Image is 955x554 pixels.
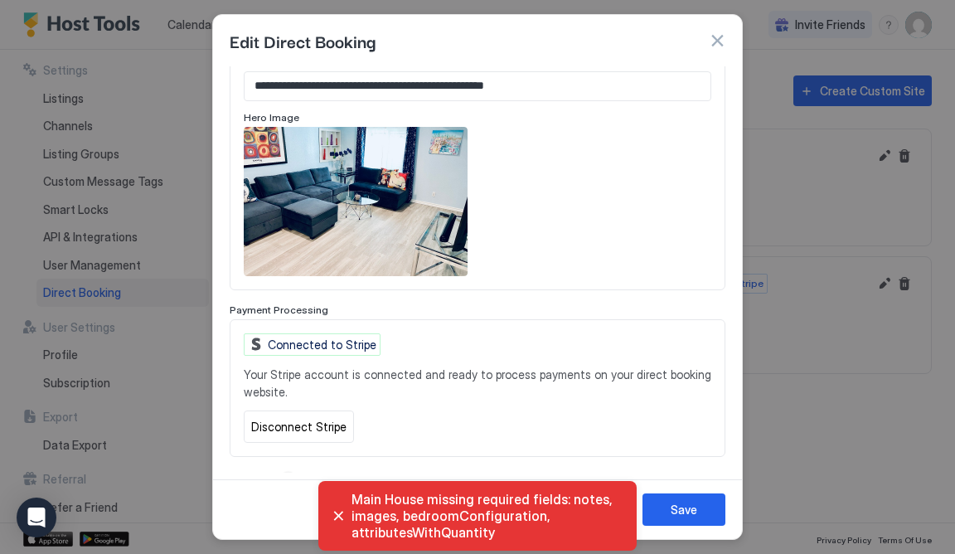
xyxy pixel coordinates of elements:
[244,411,354,443] button: Disconnect Stripe
[244,127,468,276] div: View image
[244,366,711,401] span: Your Stripe account is connected and ready to process payments on your direct booking website.
[230,471,262,484] span: Enable
[230,304,328,316] span: Payment Processing
[17,498,56,537] div: Open Intercom Messenger
[244,333,381,356] div: Connected to Stripe
[244,111,299,124] span: Hero Image
[230,28,376,53] span: Edit Direct Booking
[351,491,623,541] span: Main House missing required fields: notes, images, bedroomConfiguration, attributesWithQuantity
[245,72,710,100] input: Input Field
